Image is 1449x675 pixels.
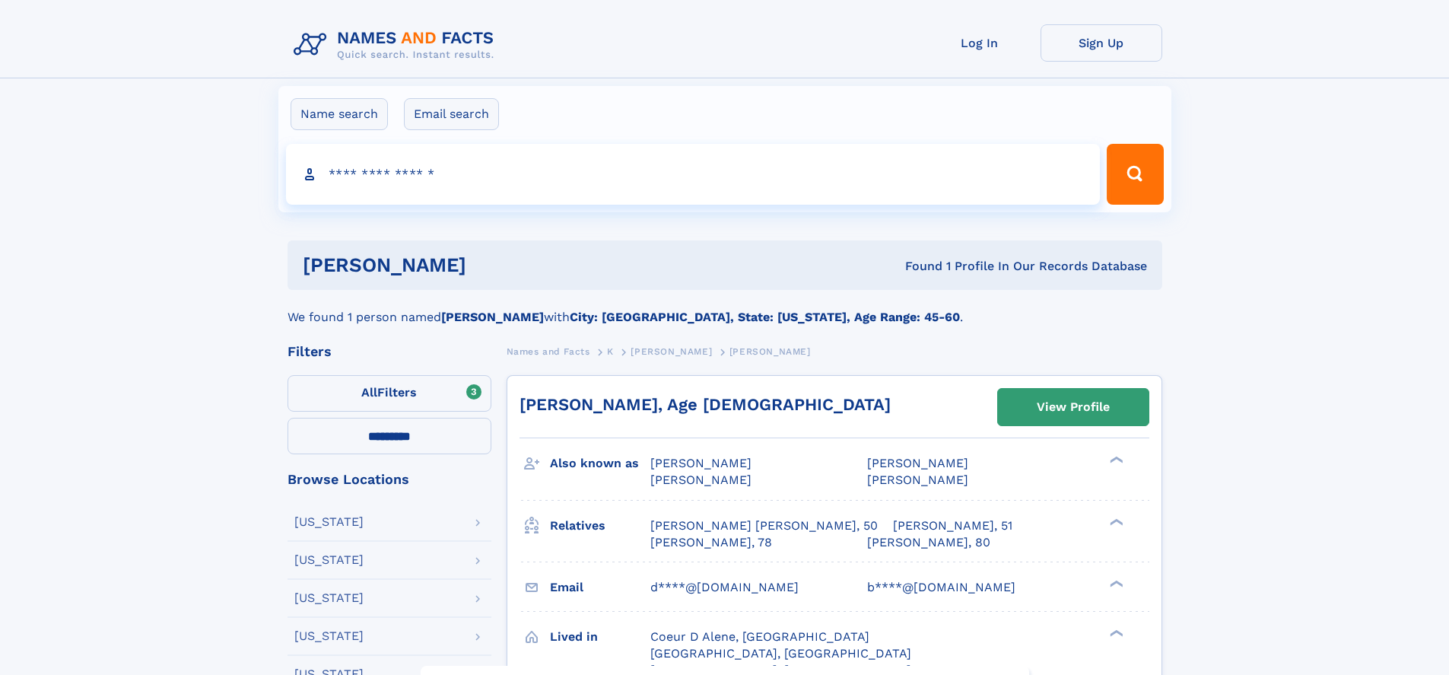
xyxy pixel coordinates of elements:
[286,144,1101,205] input: search input
[303,256,686,275] h1: [PERSON_NAME]
[631,342,712,361] a: [PERSON_NAME]
[1106,455,1124,465] div: ❯
[650,456,752,470] span: [PERSON_NAME]
[550,513,650,539] h3: Relatives
[1106,628,1124,638] div: ❯
[1106,578,1124,588] div: ❯
[650,629,869,644] span: Coeur D Alene, [GEOGRAPHIC_DATA]
[294,554,364,566] div: [US_STATE]
[729,346,811,357] span: [PERSON_NAME]
[361,385,377,400] span: All
[685,258,1147,275] div: Found 1 Profile In Our Records Database
[550,624,650,650] h3: Lived in
[1041,24,1162,62] a: Sign Up
[893,517,1012,534] a: [PERSON_NAME], 51
[1037,390,1110,425] div: View Profile
[550,575,650,600] h3: Email
[570,310,960,324] b: City: [GEOGRAPHIC_DATA], State: [US_STATE], Age Range: 45-60
[288,473,491,486] div: Browse Locations
[294,516,364,528] div: [US_STATE]
[867,473,968,487] span: [PERSON_NAME]
[507,342,590,361] a: Names and Facts
[288,24,507,65] img: Logo Names and Facts
[607,342,614,361] a: K
[1107,144,1163,205] button: Search Button
[441,310,544,324] b: [PERSON_NAME]
[650,646,911,661] span: [GEOGRAPHIC_DATA], [GEOGRAPHIC_DATA]
[520,395,891,414] a: [PERSON_NAME], Age [DEMOGRAPHIC_DATA]
[288,345,491,358] div: Filters
[1106,517,1124,527] div: ❯
[291,98,388,130] label: Name search
[607,346,614,357] span: K
[550,451,650,476] h3: Also known as
[919,24,1041,62] a: Log In
[404,98,499,130] label: Email search
[294,630,364,642] div: [US_STATE]
[288,375,491,412] label: Filters
[650,534,772,551] a: [PERSON_NAME], 78
[288,290,1162,326] div: We found 1 person named with .
[650,517,878,534] a: [PERSON_NAME] [PERSON_NAME], 50
[867,456,968,470] span: [PERSON_NAME]
[294,592,364,604] div: [US_STATE]
[650,473,752,487] span: [PERSON_NAME]
[631,346,712,357] span: [PERSON_NAME]
[998,389,1149,425] a: View Profile
[867,534,990,551] a: [PERSON_NAME], 80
